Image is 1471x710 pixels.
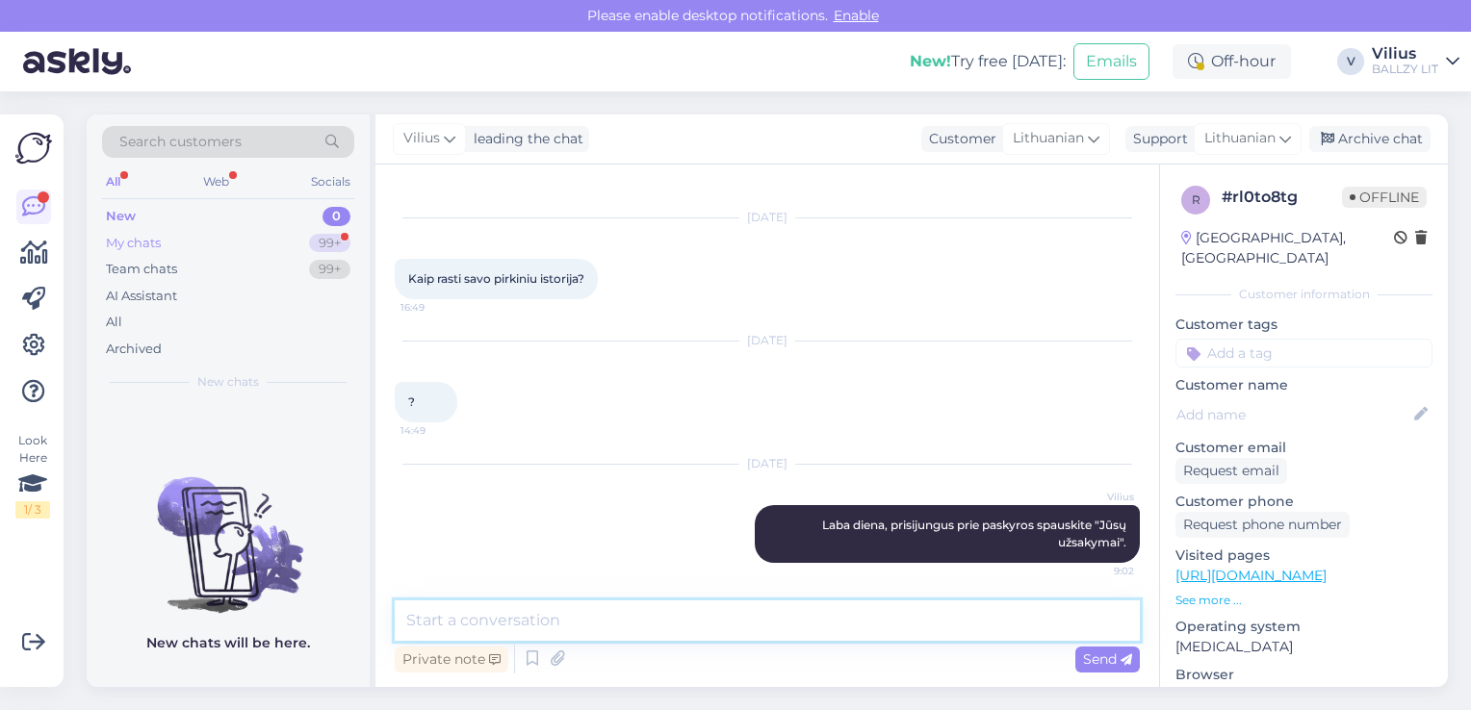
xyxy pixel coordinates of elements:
div: Request email [1175,458,1287,484]
span: Kaip rasti savo pirkiniu istorija? [408,271,584,286]
div: My chats [106,234,161,253]
div: Socials [307,169,354,194]
span: Offline [1342,187,1427,208]
p: Browser [1175,665,1432,685]
img: No chats [87,443,370,616]
div: Off-hour [1173,44,1291,79]
span: Send [1083,650,1132,668]
p: [MEDICAL_DATA] [1175,637,1432,657]
p: Visited pages [1175,545,1432,566]
div: Support [1125,129,1188,149]
div: Vilius [1372,46,1438,62]
div: Customer [921,129,996,149]
span: r [1192,192,1200,207]
span: Laba diena, prisijungus prie paskyros spauskite "Jūsų užsakymai". [822,518,1129,549]
div: V [1337,48,1364,75]
div: Try free [DATE]: [910,50,1066,73]
p: Operating system [1175,617,1432,637]
p: New chats will be here. [146,633,310,653]
img: Askly Logo [15,130,52,166]
p: Customer email [1175,438,1432,458]
b: New! [910,52,951,70]
span: Lithuanian [1204,128,1276,149]
p: Customer name [1175,375,1432,395]
span: 14:49 [400,423,473,438]
div: [DATE] [395,209,1140,226]
span: Vilius [403,128,440,149]
div: Request phone number [1175,512,1350,538]
span: Vilius [1062,490,1134,504]
input: Add name [1176,404,1410,425]
div: [DATE] [395,455,1140,472]
div: Customer information [1175,286,1432,303]
div: Team chats [106,260,177,279]
div: All [106,313,122,332]
a: [URL][DOMAIN_NAME] [1175,567,1327,584]
span: 9:02 [1062,564,1134,578]
div: leading the chat [466,129,583,149]
input: Add a tag [1175,339,1432,368]
div: All [102,169,124,194]
p: Chrome [TECHNICAL_ID] [1175,685,1432,705]
span: Search customers [119,132,242,152]
button: Emails [1073,43,1149,80]
div: AI Assistant [106,287,177,306]
span: ? [408,394,415,409]
div: Web [199,169,233,194]
div: 99+ [309,260,350,279]
p: Customer tags [1175,315,1432,335]
a: ViliusBALLZY LIT [1372,46,1459,77]
div: 99+ [309,234,350,253]
div: 0 [323,207,350,226]
div: [DATE] [395,332,1140,349]
p: Customer phone [1175,492,1432,512]
div: Look Here [15,432,50,519]
span: 16:49 [400,300,473,315]
p: See more ... [1175,592,1432,609]
div: [GEOGRAPHIC_DATA], [GEOGRAPHIC_DATA] [1181,228,1394,268]
div: Archived [106,340,162,359]
div: BALLZY LIT [1372,62,1438,77]
div: New [106,207,136,226]
span: New chats [197,373,259,391]
div: # rl0to8tg [1222,186,1342,209]
div: Private note [395,647,508,672]
div: 1 / 3 [15,501,50,519]
span: Lithuanian [1013,128,1084,149]
div: Archive chat [1309,126,1431,152]
span: Enable [828,7,885,24]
